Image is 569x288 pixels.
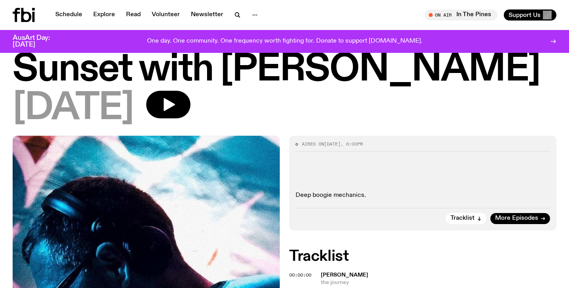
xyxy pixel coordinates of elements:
[450,215,475,221] span: Tracklist
[289,272,311,278] span: 00:00:00
[509,11,541,19] span: Support Us
[341,141,363,147] span: , 6:00pm
[321,279,556,286] span: the journey
[324,141,341,147] span: [DATE]
[51,9,87,21] a: Schedule
[490,213,550,224] a: More Episodes
[13,35,63,48] h3: AusArt Day: [DATE]
[425,9,497,21] button: On AirIn The Pines
[121,9,145,21] a: Read
[321,272,368,278] span: [PERSON_NAME]
[446,213,486,224] button: Tracklist
[296,192,550,199] p: Deep boogie mechanics.
[147,38,422,45] p: One day. One community. One frequency worth fighting for. Donate to support [DOMAIN_NAME].
[186,9,228,21] a: Newsletter
[302,141,324,147] span: Aired on
[13,52,556,88] h1: Sunset with [PERSON_NAME]
[89,9,120,21] a: Explore
[504,9,556,21] button: Support Us
[289,249,556,264] h2: Tracklist
[495,215,538,221] span: More Episodes
[13,91,134,126] span: [DATE]
[147,9,185,21] a: Volunteer
[289,273,311,277] button: 00:00:00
